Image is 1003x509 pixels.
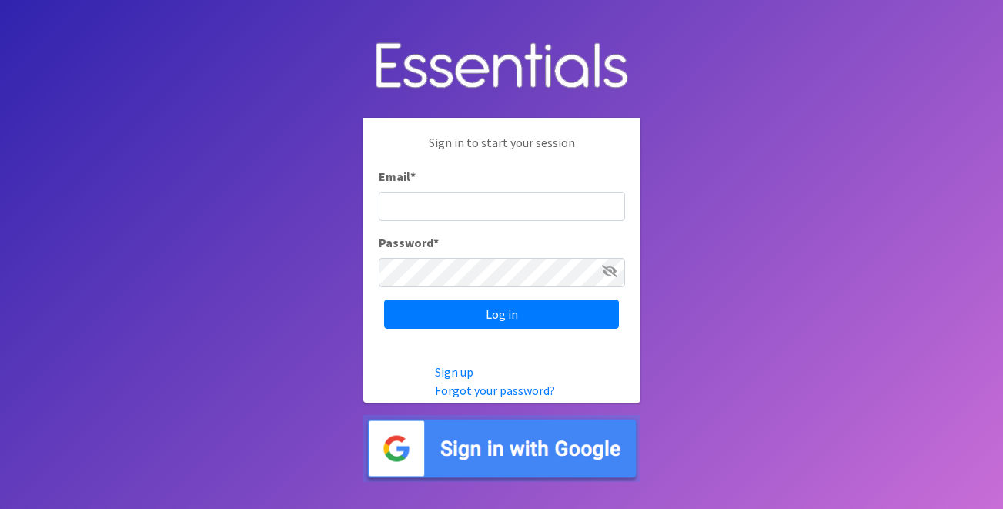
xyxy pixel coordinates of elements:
label: Password [379,233,439,252]
a: Forgot your password? [435,383,555,398]
img: Sign in with Google [363,415,640,482]
input: Log in [384,300,619,329]
a: Sign up [435,364,473,380]
label: Email [379,167,416,186]
p: Sign in to start your session [379,133,625,167]
img: Human Essentials [363,27,640,106]
abbr: required [410,169,416,184]
abbr: required [433,235,439,250]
